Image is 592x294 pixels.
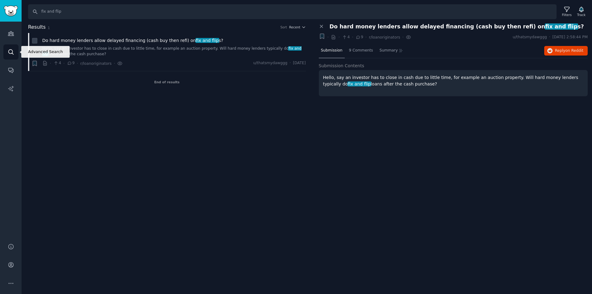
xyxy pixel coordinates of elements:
[369,35,400,39] span: r/loanoriginators
[553,35,588,40] span: [DATE] 2:58:44 PM
[42,46,306,57] a: Hello, say an investor has to close in cash due to little time, for example an auction property. ...
[63,60,64,67] span: ·
[347,81,371,86] span: fix and flip
[50,60,51,67] span: ·
[365,34,367,40] span: ·
[42,37,223,44] span: Do hard money lenders allow delayed financing (cash buy then refi) on s?
[402,34,404,40] span: ·
[42,37,223,44] a: Do hard money lenders allow delayed financing (cash buy then refi) onfix and flips?
[545,23,578,30] span: fix and flip
[380,48,398,53] span: Summary
[28,71,306,93] div: End of results
[356,35,363,40] span: 9
[114,60,115,67] span: ·
[323,74,584,87] p: Hello, say an investor has to close in cash due to little time, for example an auction property. ...
[330,23,584,30] span: Do hard money lenders allow delayed financing (cash buy then refi) on s?
[513,35,547,40] span: u/thatsmydawggg
[80,61,111,66] span: r/loanoriginators
[42,46,302,56] span: fix and flip
[338,34,339,40] span: ·
[544,46,588,56] button: Replyon Reddit
[555,48,583,54] span: Reply
[352,34,353,40] span: ·
[565,48,583,53] span: on Reddit
[562,13,572,17] div: Filters
[293,60,306,66] span: [DATE]
[48,26,50,30] span: 1
[577,13,586,17] div: Track
[67,60,75,66] span: 9
[349,48,373,53] span: 9 Comments
[28,23,46,31] span: Results
[327,34,329,40] span: ·
[195,38,219,43] span: fix and flip
[575,5,588,18] button: Track
[77,60,78,67] span: ·
[289,25,306,29] button: Recent
[253,60,287,66] span: u/thatsmydawggg
[549,35,550,40] span: ·
[53,60,61,66] span: 4
[321,48,343,53] span: Submission
[289,25,300,29] span: Recent
[280,25,287,29] div: Sort
[28,4,557,19] input: Search Keyword
[342,35,350,40] span: 4
[4,6,18,16] img: GummySearch logo
[319,63,364,69] span: Submission Contents
[290,60,291,66] span: ·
